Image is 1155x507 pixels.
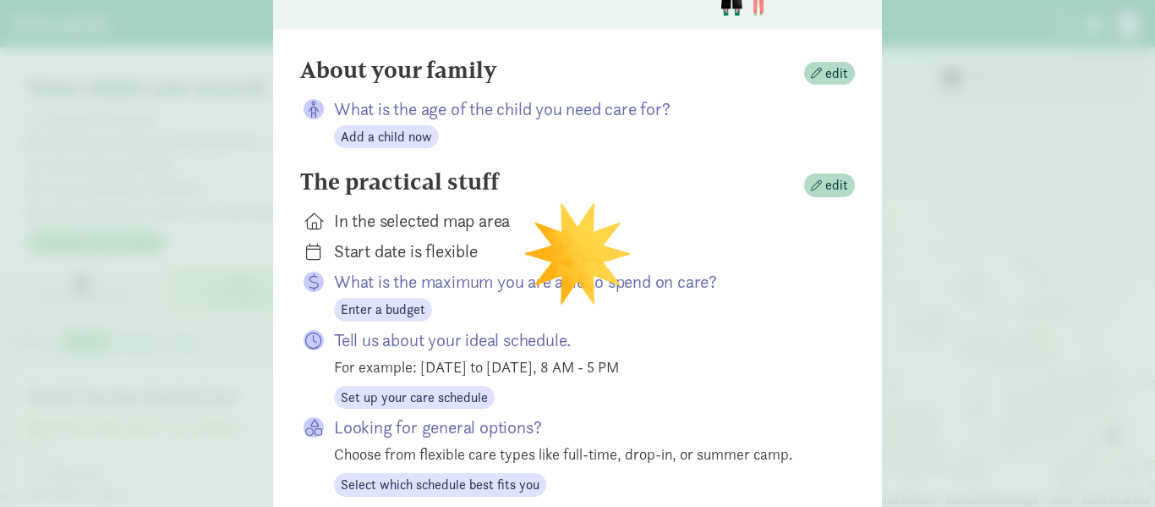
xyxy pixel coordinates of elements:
span: edit [825,63,848,84]
span: edit [825,175,848,196]
button: edit [804,62,855,85]
button: edit [804,174,855,197]
span: Set up your care schedule [341,388,488,408]
div: Choose from flexible care types like full-time, drop-in, or summer camp. [334,443,828,466]
h4: The practical stuff [300,168,499,196]
p: What is the age of the child you need care for? [334,97,828,121]
p: What is the maximum you are able to spend on care? [334,270,828,294]
p: Looking for general options? [334,416,828,439]
div: For example: [DATE] to [DATE], 8 AM - 5 PM [334,355,828,378]
button: Set up your care schedule [334,386,495,410]
button: Enter a budget [334,298,432,322]
span: Enter a budget [341,300,425,320]
p: Tell us about your ideal schedule. [334,328,828,352]
button: Add a child now [334,125,439,149]
div: In the selected map area [334,209,828,233]
button: Select which schedule best fits you [334,473,546,497]
span: Add a child now [341,127,432,147]
h4: About your family [300,57,497,84]
span: Select which schedule best fits you [341,475,539,495]
div: Start date is flexible [334,240,828,263]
